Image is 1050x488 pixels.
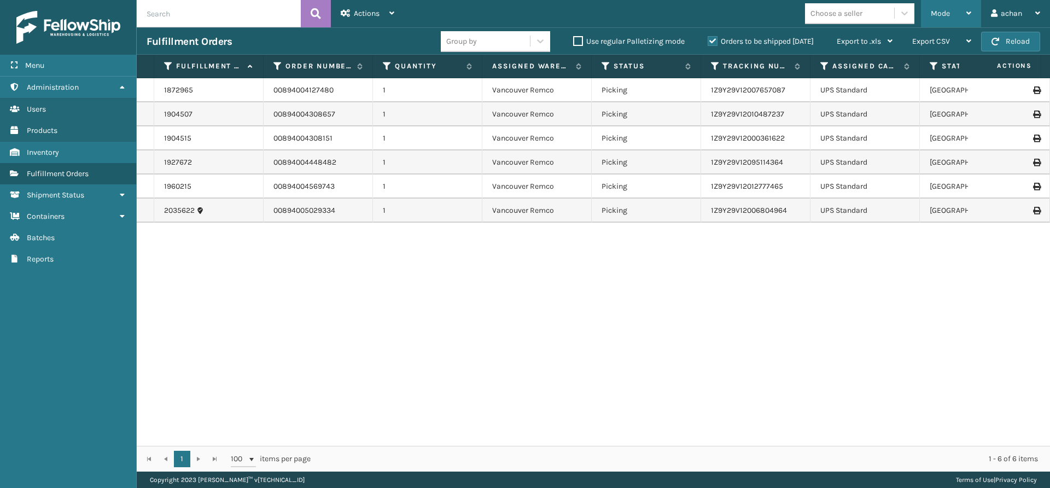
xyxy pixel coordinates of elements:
[176,61,242,71] label: Fulfillment Order Id
[711,182,783,191] a: 1Z9Y29V12012777465
[592,102,701,126] td: Picking
[482,150,592,175] td: Vancouver Remco
[810,199,920,223] td: UPS Standard
[711,158,783,167] a: 1Z9Y29V12095114364
[920,150,1029,175] td: [GEOGRAPHIC_DATA]
[832,61,899,71] label: Assigned Carrier Service
[373,126,482,150] td: 1
[16,11,120,44] img: logo
[1033,135,1040,142] i: Print Label
[27,83,79,92] span: Administration
[482,78,592,102] td: Vancouver Remco
[164,181,191,192] a: 1960215
[482,199,592,223] td: Vancouver Remco
[373,150,482,175] td: 1
[150,472,305,488] p: Copyright 2023 [PERSON_NAME]™ v [TECHNICAL_ID]
[931,9,950,18] span: Mode
[920,175,1029,199] td: [GEOGRAPHIC_DATA]
[1033,207,1040,214] i: Print Label
[264,126,373,150] td: 00894004308151
[492,61,570,71] label: Assigned Warehouse
[482,126,592,150] td: Vancouver Remco
[592,199,701,223] td: Picking
[920,126,1029,150] td: [GEOGRAPHIC_DATA]
[810,102,920,126] td: UPS Standard
[27,212,65,221] span: Containers
[373,199,482,223] td: 1
[810,8,862,19] div: Choose a seller
[810,175,920,199] td: UPS Standard
[164,133,191,144] a: 1904515
[264,102,373,126] td: 00894004308657
[164,157,192,168] a: 1927672
[147,35,232,48] h3: Fulfillment Orders
[231,454,247,464] span: 100
[27,104,46,114] span: Users
[711,109,784,119] a: 1Z9Y29V12010487237
[810,150,920,175] td: UPS Standard
[837,37,881,46] span: Export to .xls
[27,126,57,135] span: Products
[810,126,920,150] td: UPS Standard
[164,109,192,120] a: 1904507
[27,190,84,200] span: Shipment Status
[708,37,814,46] label: Orders to be shipped [DATE]
[1033,183,1040,190] i: Print Label
[592,78,701,102] td: Picking
[25,61,44,70] span: Menu
[264,78,373,102] td: 00894004127480
[810,78,920,102] td: UPS Standard
[264,175,373,199] td: 00894004569743
[373,175,482,199] td: 1
[942,61,1008,71] label: State
[373,78,482,102] td: 1
[912,37,950,46] span: Export CSV
[264,150,373,175] td: 00894004448482
[956,472,1037,488] div: |
[711,133,785,143] a: 1Z9Y29V12000361622
[981,32,1040,51] button: Reload
[920,199,1029,223] td: [GEOGRAPHIC_DATA]
[27,169,89,178] span: Fulfillment Orders
[711,206,787,215] a: 1Z9Y29V12006804964
[285,61,352,71] label: Order Number
[395,61,461,71] label: Quantity
[264,199,373,223] td: 00894005029334
[354,9,380,18] span: Actions
[164,85,193,96] a: 1872965
[164,205,195,216] a: 2035622
[27,148,59,157] span: Inventory
[614,61,680,71] label: Status
[446,36,477,47] div: Group by
[592,126,701,150] td: Picking
[962,57,1039,75] span: Actions
[373,102,482,126] td: 1
[592,175,701,199] td: Picking
[920,78,1029,102] td: [GEOGRAPHIC_DATA]
[482,175,592,199] td: Vancouver Remco
[326,454,1038,464] div: 1 - 6 of 6 items
[231,451,311,467] span: items per page
[995,476,1037,484] a: Privacy Policy
[1033,111,1040,118] i: Print Label
[1033,159,1040,166] i: Print Label
[592,150,701,175] td: Picking
[27,233,55,242] span: Batches
[1033,86,1040,94] i: Print Label
[956,476,994,484] a: Terms of Use
[711,85,785,95] a: 1Z9Y29V12007657087
[174,451,190,467] a: 1
[27,254,54,264] span: Reports
[482,102,592,126] td: Vancouver Remco
[573,37,685,46] label: Use regular Palletizing mode
[723,61,789,71] label: Tracking Number
[920,102,1029,126] td: [GEOGRAPHIC_DATA]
